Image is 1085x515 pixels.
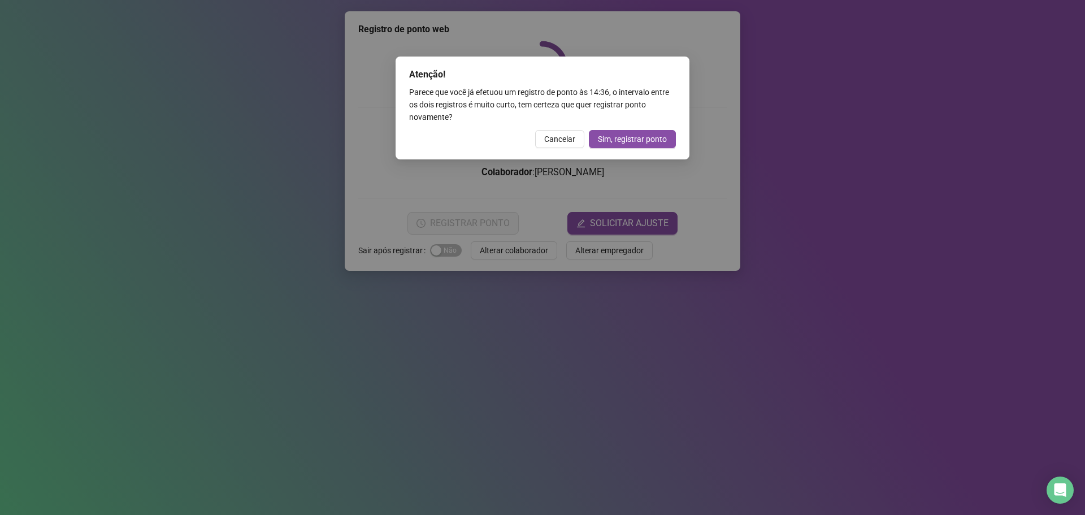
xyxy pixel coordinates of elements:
[544,133,575,145] span: Cancelar
[598,133,667,145] span: Sim, registrar ponto
[409,68,676,81] div: Atenção!
[1047,477,1074,504] div: Open Intercom Messenger
[589,130,676,148] button: Sim, registrar ponto
[409,86,676,123] div: Parece que você já efetuou um registro de ponto às 14:36 , o intervalo entre os dois registros é ...
[535,130,584,148] button: Cancelar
